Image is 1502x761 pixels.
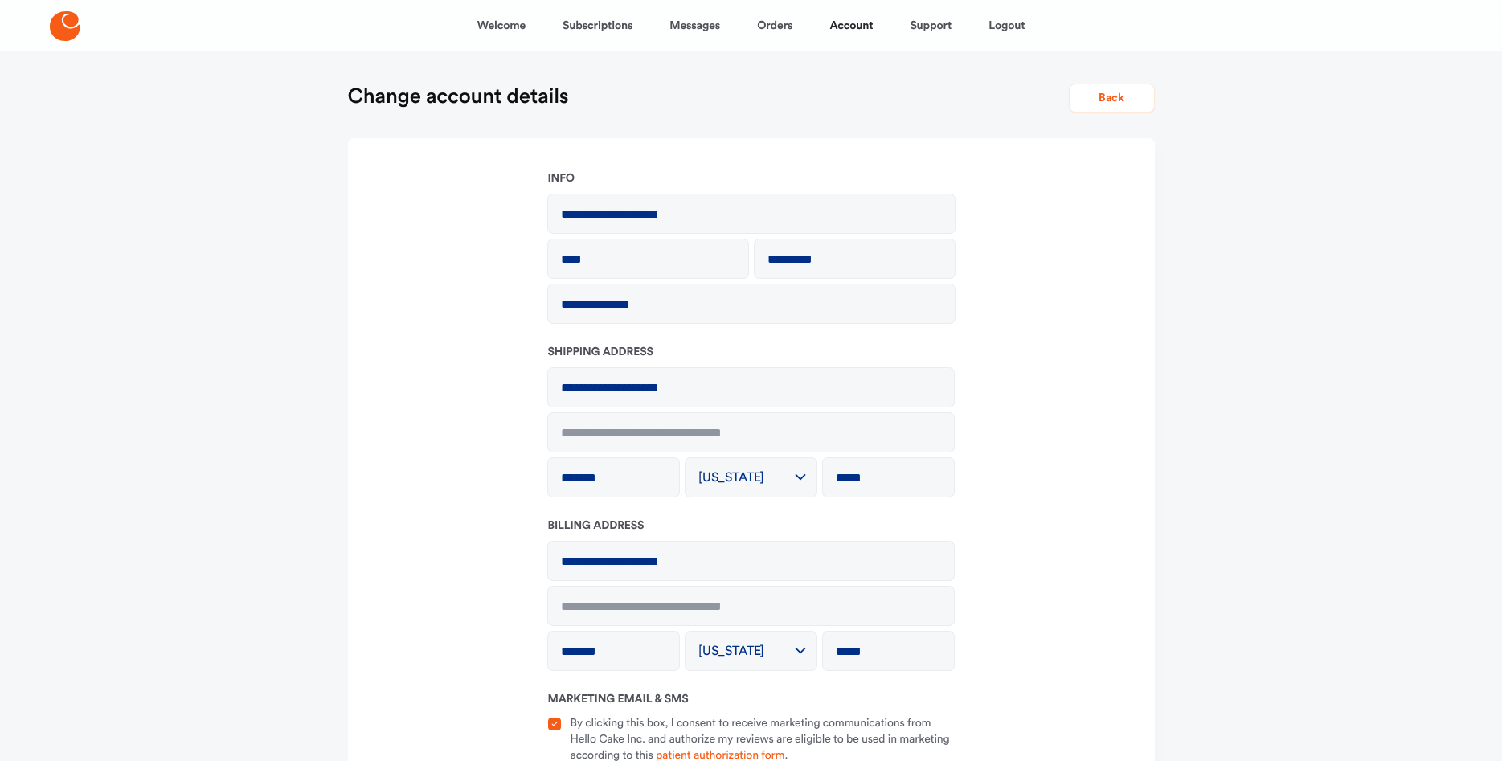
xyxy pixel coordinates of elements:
[757,6,792,45] a: Orders
[477,6,526,45] a: Welcome
[348,84,569,109] h1: Change account details
[548,518,955,534] h2: Billing address
[669,6,720,45] a: Messages
[829,6,873,45] a: Account
[548,691,955,707] h2: Marketing Email & SMS
[656,750,784,761] a: patient authorization form
[910,6,952,45] a: Support
[548,344,955,360] h2: Shipping address
[563,6,632,45] a: Subscriptions
[548,170,955,186] h2: Info
[1069,84,1155,113] button: Back
[988,6,1025,45] a: Logout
